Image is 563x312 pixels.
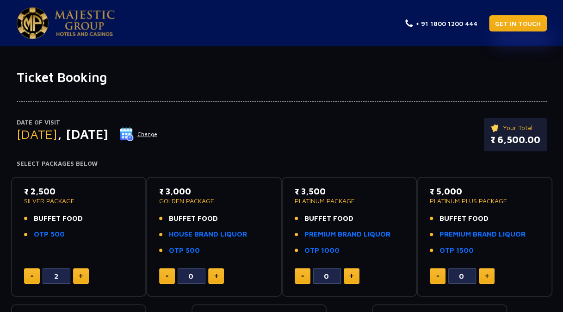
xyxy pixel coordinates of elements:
[430,185,539,198] p: ₹ 5,000
[304,229,390,240] a: PREMIUM BRAND LIQUOR
[349,274,353,278] img: plus
[24,185,134,198] p: ₹ 2,500
[159,198,269,204] p: GOLDEN PACKAGE
[489,15,547,31] a: GET IN TOUCH
[295,185,404,198] p: ₹ 3,500
[295,198,404,204] p: PLATINUM PACKAGE
[17,118,158,127] p: Date of Visit
[490,133,540,147] p: ₹ 6,500.00
[169,213,218,224] span: BUFFET FOOD
[119,127,158,142] button: Change
[490,123,540,133] p: Your Total
[79,274,83,278] img: plus
[436,275,439,277] img: minus
[166,275,168,277] img: minus
[169,245,200,256] a: OTP 500
[55,10,115,36] img: Majestic Pride
[17,7,49,39] img: Majestic Pride
[17,69,547,85] h1: Ticket Booking
[304,245,340,256] a: OTP 1000
[304,213,353,224] span: BUFFET FOOD
[34,229,65,240] a: OTP 500
[439,213,489,224] span: BUFFET FOOD
[214,274,218,278] img: plus
[301,275,304,277] img: minus
[57,126,108,142] span: , [DATE]
[31,275,33,277] img: minus
[430,198,539,204] p: PLATINUM PLUS PACKAGE
[17,126,57,142] span: [DATE]
[485,274,489,278] img: plus
[24,198,134,204] p: SILVER PACKAGE
[169,229,247,240] a: HOUSE BRAND LIQUOR
[34,213,83,224] span: BUFFET FOOD
[17,160,547,168] h4: Select Packages Below
[439,245,474,256] a: OTP 1500
[439,229,526,240] a: PREMIUM BRAND LIQUOR
[159,185,269,198] p: ₹ 3,000
[490,123,500,133] img: ticket
[405,19,477,28] a: + 91 1800 1200 444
